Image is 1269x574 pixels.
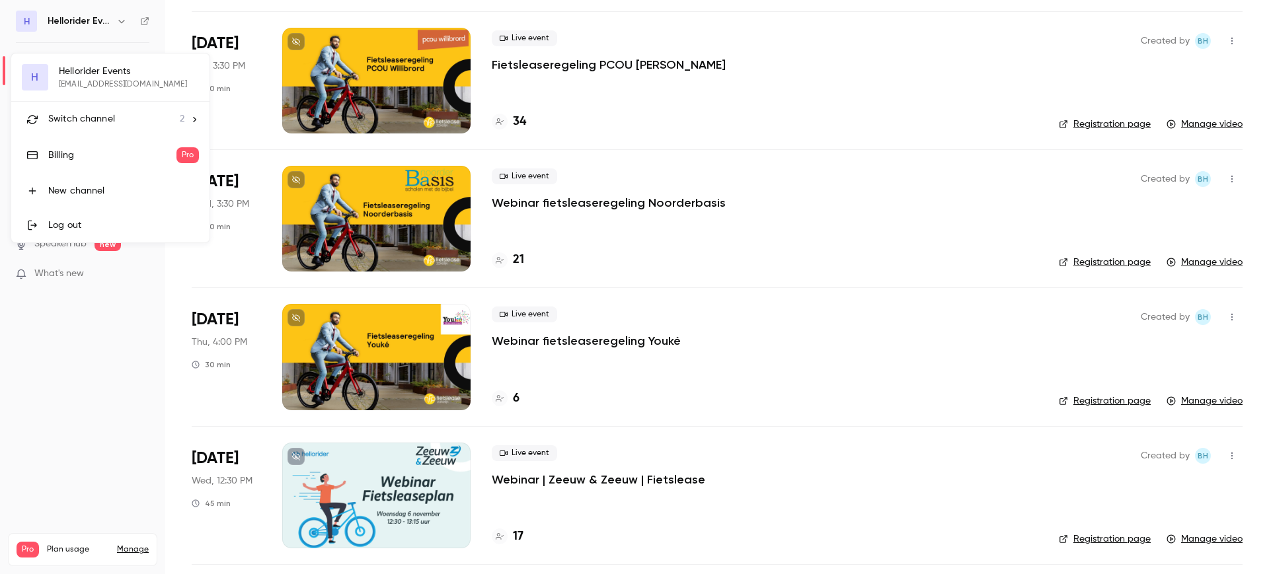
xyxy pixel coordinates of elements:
span: 2 [180,112,184,126]
span: Pro [176,147,199,163]
span: Switch channel [48,112,115,126]
div: Log out [48,219,199,232]
div: New channel [48,184,199,197]
div: Billing [48,149,176,162]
